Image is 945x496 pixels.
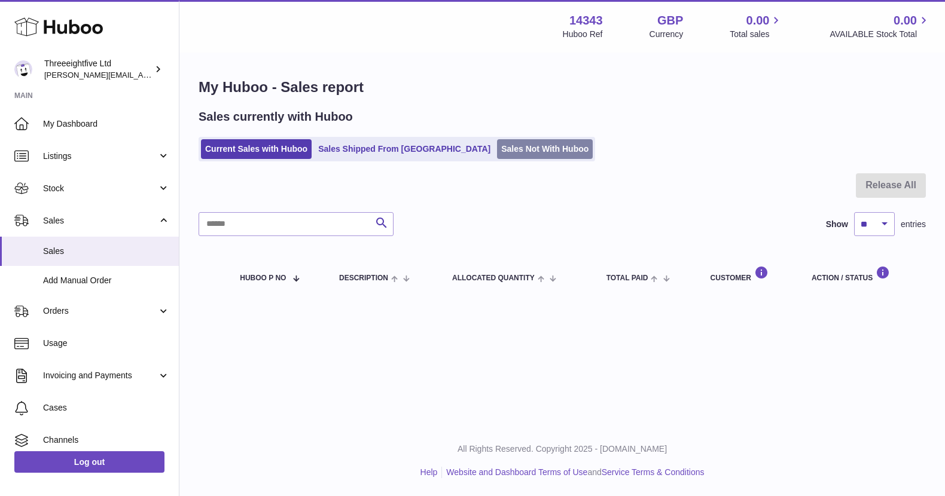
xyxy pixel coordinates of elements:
span: Add Manual Order [43,275,170,286]
a: Help [420,467,438,477]
div: Action / Status [812,266,914,282]
img: james@threeeightfive.co [14,60,32,78]
h2: Sales currently with Huboo [199,109,353,125]
a: Sales Shipped From [GEOGRAPHIC_DATA] [314,139,495,159]
a: Sales Not With Huboo [497,139,593,159]
a: 0.00 AVAILABLE Stock Total [830,13,931,40]
strong: GBP [657,13,683,29]
span: Stock [43,183,157,194]
span: Description [339,274,388,282]
a: 0.00 Total sales [730,13,783,40]
span: Huboo P no [240,274,286,282]
span: Channels [43,434,170,446]
span: Listings [43,151,157,162]
span: Total sales [730,29,783,40]
div: Customer [711,266,788,282]
strong: 14343 [569,13,603,29]
a: Website and Dashboard Terms of Use [446,467,587,477]
span: Sales [43,246,170,257]
span: 0.00 [746,13,770,29]
a: Log out [14,451,164,473]
li: and [442,467,704,478]
span: [PERSON_NAME][EMAIL_ADDRESS][DOMAIN_NAME] [44,70,240,79]
span: Invoicing and Payments [43,370,157,381]
div: Threeeightfive Ltd [44,58,152,81]
span: My Dashboard [43,118,170,130]
a: Current Sales with Huboo [201,139,312,159]
span: Orders [43,305,157,317]
h1: My Huboo - Sales report [199,78,926,97]
span: 0.00 [894,13,917,29]
span: entries [901,219,926,230]
span: Sales [43,215,157,226]
span: AVAILABLE Stock Total [830,29,931,40]
span: ALLOCATED Quantity [452,274,535,282]
div: Huboo Ref [563,29,603,40]
span: Cases [43,402,170,414]
p: All Rights Reserved. Copyright 2025 - [DOMAIN_NAME] [189,443,935,455]
div: Currency [650,29,684,40]
span: Usage [43,338,170,349]
span: Total paid [606,274,648,282]
a: Service Terms & Conditions [602,467,705,477]
label: Show [826,219,848,230]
